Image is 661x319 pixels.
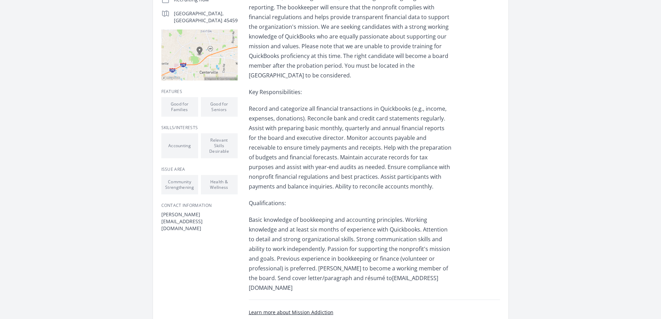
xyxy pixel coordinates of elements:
[161,218,238,232] dd: [EMAIL_ADDRESS][DOMAIN_NAME]
[161,89,238,94] h3: Features
[174,10,238,24] p: [GEOGRAPHIC_DATA], [GEOGRAPHIC_DATA] 45459
[249,87,452,97] p: Key Responsibilities:
[161,211,238,218] dt: [PERSON_NAME]
[161,167,238,172] h3: Issue area
[249,104,452,191] p: Record and categorize all financial transactions in Quickbooks (e.g., income, expenses, donations...
[161,203,238,208] h3: Contact Information
[249,309,333,316] a: Learn more about Mission Addiction
[161,30,238,81] img: Map
[201,133,238,158] li: Relevant Skills Desirable
[201,97,238,117] li: Good for Seniors
[161,133,198,158] li: Accounting
[161,175,198,194] li: Community Strengthening
[201,175,238,194] li: Health & Wellness
[161,125,238,131] h3: Skills/Interests
[161,97,198,117] li: Good for Families
[249,198,452,208] p: Qualifications:
[249,215,452,293] p: Basic knowledge of bookkeeping and accounting principles. Working knowledge and at least six mont...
